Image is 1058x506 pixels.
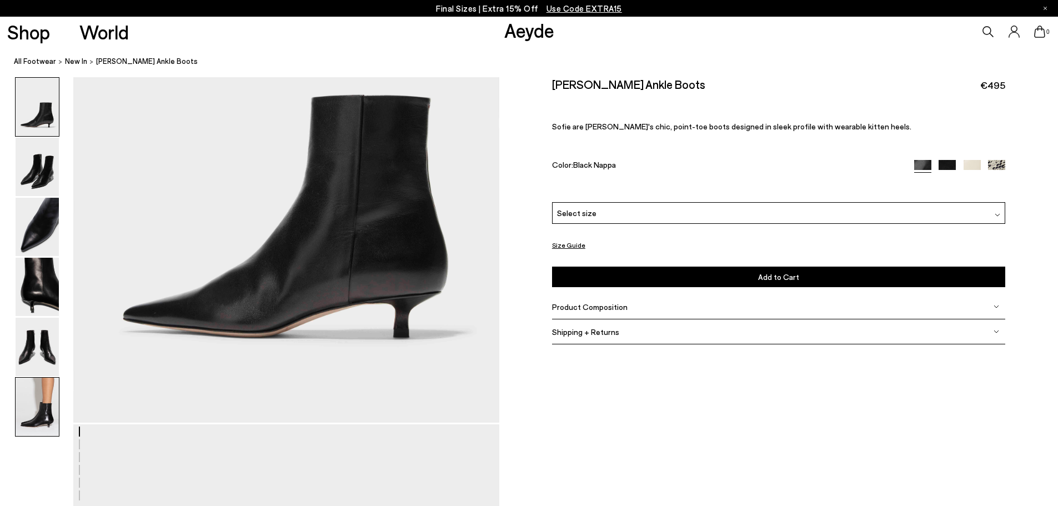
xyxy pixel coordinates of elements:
[16,378,59,436] img: Sofie Leather Ankle Boots - Image 6
[504,18,554,42] a: Aeyde
[436,2,622,16] p: Final Sizes | Extra 15% Off
[16,258,59,316] img: Sofie Leather Ankle Boots - Image 4
[16,78,59,136] img: Sofie Leather Ankle Boots - Image 1
[7,22,50,42] a: Shop
[552,267,1005,287] button: Add to Cart
[557,207,596,219] span: Select size
[552,238,585,252] button: Size Guide
[980,78,1005,92] span: €495
[546,3,622,13] span: Navigate to /collections/ss25-final-sizes
[758,272,799,282] span: Add to Cart
[552,122,911,131] span: Sofie are [PERSON_NAME]'s chic, point-toe boots designed in sleek profile with wearable kitten he...
[96,56,198,67] span: [PERSON_NAME] Ankle Boots
[994,329,999,334] img: svg%3E
[1034,26,1045,38] a: 0
[16,198,59,256] img: Sofie Leather Ankle Boots - Image 3
[552,77,705,91] h2: [PERSON_NAME] Ankle Boots
[16,318,59,376] img: Sofie Leather Ankle Boots - Image 5
[573,160,616,169] span: Black Nappa
[16,138,59,196] img: Sofie Leather Ankle Boots - Image 2
[552,327,619,337] span: Shipping + Returns
[14,47,1058,77] nav: breadcrumb
[995,212,1000,218] img: svg%3E
[65,57,87,66] span: New In
[79,22,129,42] a: World
[552,302,628,312] span: Product Composition
[65,56,87,67] a: New In
[552,160,900,173] div: Color:
[994,304,999,309] img: svg%3E
[14,56,56,67] a: All Footwear
[1045,29,1051,35] span: 0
